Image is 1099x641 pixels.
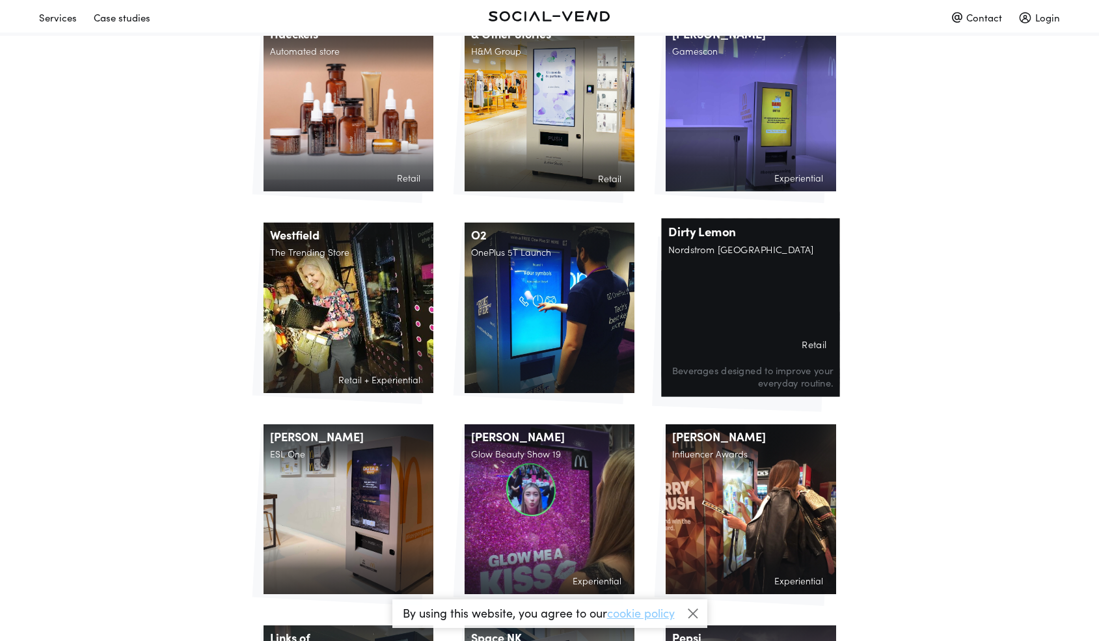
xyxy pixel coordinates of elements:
[465,247,634,263] h2: OnePlus 5T Launch
[465,449,634,465] h2: Glow Beauty Show 19
[264,21,433,46] h1: Haeckels
[465,424,634,594] a: [PERSON_NAME]Glow Beauty Show 19Experiential
[270,375,427,390] h2: Retail + Experiential
[94,6,167,20] a: Case studies
[672,576,829,592] h2: Experiential
[264,21,433,191] a: HaeckelsAutomated storeRetail
[264,223,433,247] h1: Westfield
[662,219,840,245] h1: Dirty Lemon
[471,576,628,592] h2: Experiential
[465,424,634,449] h1: [PERSON_NAME]
[270,173,427,189] h2: Retail
[264,424,433,449] h1: [PERSON_NAME]
[264,247,433,263] h2: The Trending Store
[668,364,833,389] p: Beverages designed to improve your everyday routine.
[607,605,675,621] a: cookie policy
[666,449,835,465] h2: Influencer Awards
[672,173,829,189] h2: Experiential
[666,46,835,62] h2: Gamescon
[666,21,835,191] a: [PERSON_NAME]GamesconExperiential
[666,424,835,594] a: [PERSON_NAME]Influencer AwardsExperiential
[465,223,634,392] a: O2OnePlus 5T Launch
[465,46,634,62] h2: H&M Group
[465,21,634,46] h1: & Other Stories
[264,424,433,594] a: [PERSON_NAME]ESL One
[666,424,835,449] h1: [PERSON_NAME]
[952,6,1002,29] div: Contact
[264,223,433,392] a: WestfieldThe Trending StoreRetail + Experiential
[39,6,77,29] div: Services
[666,21,835,46] h1: [PERSON_NAME]
[668,340,833,356] h2: Retail
[465,223,634,247] h1: O2
[465,21,634,191] a: & Other StoriesH&M GroupRetail
[264,46,433,62] h2: Automated store
[403,607,675,619] p: By using this website, you agree to our
[471,173,628,189] h2: Retail
[666,223,835,392] a: Dirty LemonNordstrom [GEOGRAPHIC_DATA]RetailBeverages designed to improve your everyday routine.
[94,6,150,29] div: Case studies
[1019,6,1060,29] div: Login
[264,449,433,465] h2: ESL One
[662,245,840,261] h2: Nordstrom [GEOGRAPHIC_DATA]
